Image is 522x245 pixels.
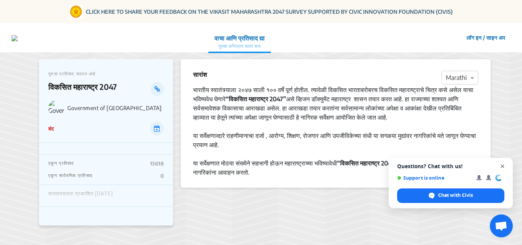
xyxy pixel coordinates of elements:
[461,32,511,44] button: लॉग इन / साइन अप
[48,191,113,201] div: सल्लामसलत प्रकाशित [DATE]
[193,131,478,149] div: या सर्वेक्षणाव्दारे राहणीमानाचा दर्जा , आरोग्य, शिक्षण, रोजगार आणि उपजीविकेच्या संधी या सगळया मुद...
[48,100,64,116] img: Government of Maharashtra logo
[69,5,83,18] img: Gom Logo
[397,188,504,203] span: Chat with Civis
[397,163,504,169] span: Questions? Chat with us!
[337,159,398,167] strong: “विकसित महाराष्ट्र 2047”
[67,105,164,111] p: Government of [GEOGRAPHIC_DATA]
[490,214,513,237] a: Open chat
[193,85,478,122] div: भारतीय स्वातंत्र्याला २०४७ साली १०० वर्षे पूर्ण होतील. त्यावेळी विकसित भारताबरोबरच विकसित महाराष्...
[48,173,93,179] p: एकूण सार्वजनिक प्रतिसाद
[48,82,151,96] p: विकसित महाराष्ट्र 2047
[397,175,471,181] span: Support is online
[214,43,265,50] p: तुमचा अभिप्राय सादर करा
[214,34,265,43] p: वाचा आणि प्रतिसाद द्या
[150,161,164,167] p: 13618
[193,70,207,79] p: सारांश
[193,159,478,177] div: या सर्वेक्षणात मोठया संख्येने सहभागी होऊन महाराष्ट्राच्या भविष्यावेधी या आराखडयास आकार देण्याचे आ...
[160,173,164,179] p: 0
[48,161,74,167] p: एकूण प्रतिसाद
[11,35,18,41] img: 7907nfqetxyivg6ubhai9kg9bhzr
[438,192,473,199] span: Chat with Civis
[48,125,54,133] p: बंद
[48,71,164,76] p: तुमचा प्रतिसाद पाठवत आहे
[86,8,453,16] a: CLICK HERE TO SHARE YOUR FEEDBACK ON THE VIKASIT MAHARASHTRA 2047 SURVEY SUPPORTED BY CIVIC INNOV...
[226,95,286,103] strong: “विकसित महाराष्ट्र 2047”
